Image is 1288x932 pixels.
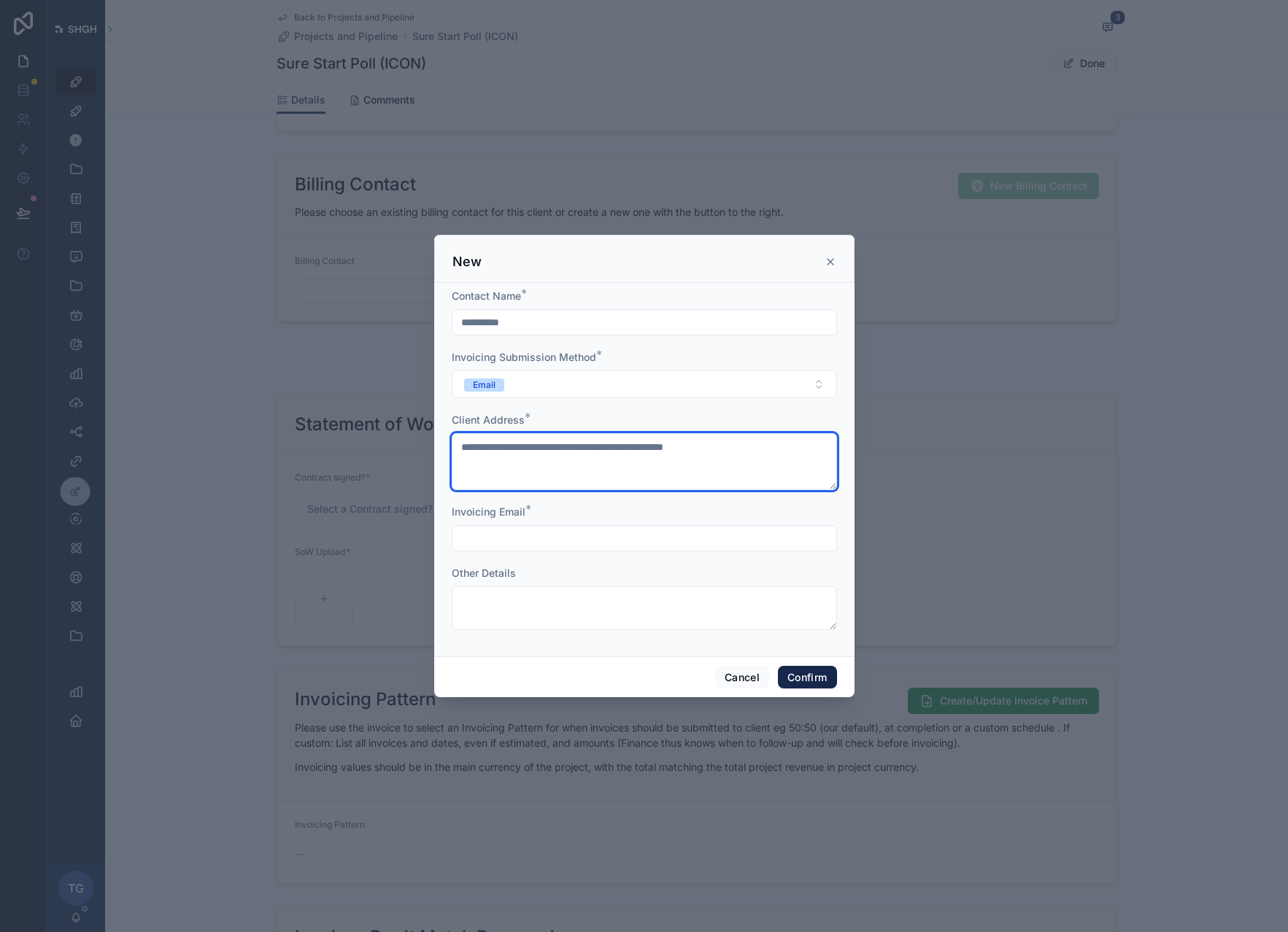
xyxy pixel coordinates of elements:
[452,370,837,398] button: Select Button
[452,253,482,271] h3: New
[715,666,769,689] button: Cancel
[452,505,525,518] span: Invoicing Email
[473,378,495,392] div: Email
[452,567,516,579] span: Other Details
[452,351,596,363] span: Invoicing Submission Method
[452,413,525,426] span: Client Address
[778,666,836,689] button: Confirm
[452,290,521,302] span: Contact Name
